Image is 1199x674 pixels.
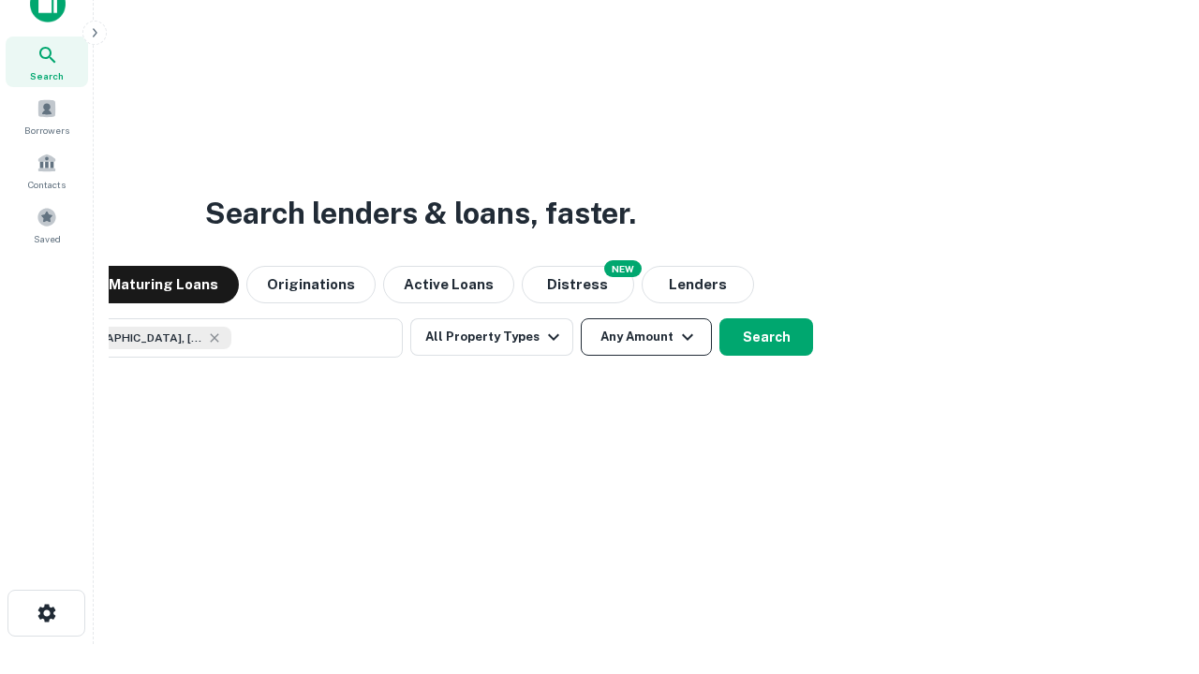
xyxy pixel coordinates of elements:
a: Saved [6,199,88,250]
a: Contacts [6,145,88,196]
a: Search [6,37,88,87]
iframe: Chat Widget [1105,524,1199,614]
span: [GEOGRAPHIC_DATA], [GEOGRAPHIC_DATA], [GEOGRAPHIC_DATA] [63,330,203,346]
button: All Property Types [410,318,573,356]
button: [GEOGRAPHIC_DATA], [GEOGRAPHIC_DATA], [GEOGRAPHIC_DATA] [28,318,403,358]
span: Borrowers [24,123,69,138]
h3: Search lenders & loans, faster. [205,191,636,236]
button: Any Amount [581,318,712,356]
button: Search distressed loans with lien and other non-mortgage details. [522,266,634,303]
span: Saved [34,231,61,246]
a: Borrowers [6,91,88,141]
div: NEW [604,260,642,277]
button: Maturing Loans [88,266,239,303]
button: Originations [246,266,376,303]
button: Search [719,318,813,356]
button: Lenders [642,266,754,303]
button: Active Loans [383,266,514,303]
span: Contacts [28,177,66,192]
span: Search [30,68,64,83]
